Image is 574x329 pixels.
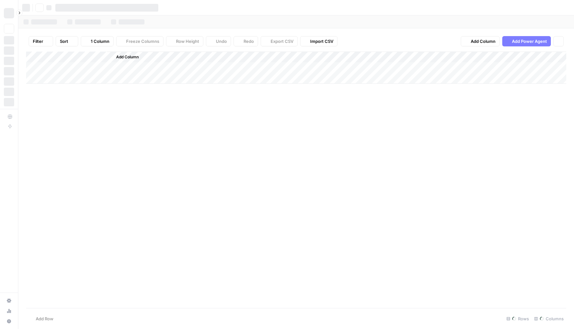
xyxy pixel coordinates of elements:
[471,38,495,44] span: Add Column
[166,36,203,46] button: Row Height
[60,38,68,44] span: Sort
[532,314,566,324] div: Columns
[4,295,14,306] a: Settings
[108,53,141,61] button: Add Column
[244,38,254,44] span: Redo
[4,306,14,316] a: Usage
[29,36,53,46] button: Filter
[116,36,163,46] button: Freeze Columns
[216,38,227,44] span: Undo
[4,316,14,326] button: Help + Support
[512,38,547,44] span: Add Power Agent
[300,36,338,46] button: Import CSV
[234,36,258,46] button: Redo
[56,36,78,46] button: Sort
[310,38,333,44] span: Import CSV
[461,36,500,46] button: Add Column
[116,54,139,60] span: Add Column
[81,36,114,46] button: 1 Column
[206,36,231,46] button: Undo
[271,38,293,44] span: Export CSV
[26,314,57,324] button: Add Row
[91,38,109,44] span: 1 Column
[126,38,159,44] span: Freeze Columns
[176,38,199,44] span: Row Height
[33,38,43,44] span: Filter
[502,36,551,46] button: Add Power Agent
[261,36,298,46] button: Export CSV
[504,314,532,324] div: Rows
[36,315,53,322] span: Add Row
